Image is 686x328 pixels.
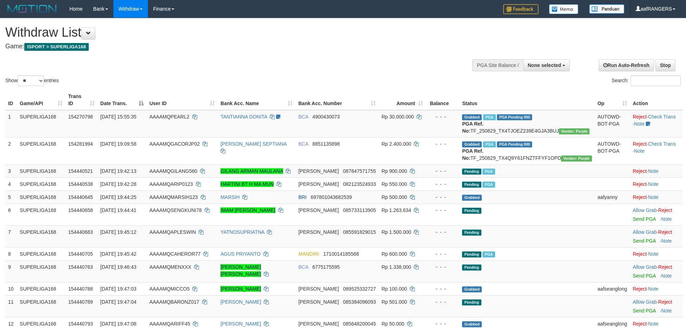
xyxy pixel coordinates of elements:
[298,286,339,292] span: [PERSON_NAME]
[17,204,66,225] td: SUPERLIGA168
[523,59,570,71] button: None selected
[24,43,89,51] span: ISPORT > SUPERLIGA168
[381,114,414,120] span: Rp 30.000.000
[381,194,407,200] span: Rp 500.000
[343,321,376,327] span: Copy 085648200045 to clipboard
[426,90,460,110] th: Balance
[379,90,425,110] th: Amount: activate to sort column ascending
[630,90,682,110] th: Action
[633,251,647,257] a: Reject
[17,164,66,177] td: SUPERLIGA168
[220,264,261,277] a: [PERSON_NAME] [PERSON_NAME]
[633,207,658,213] span: ·
[68,251,93,257] span: 154440705
[100,229,136,235] span: [DATE] 19:45:12
[68,194,93,200] span: 154440645
[648,321,659,327] a: Note
[630,247,682,260] td: ·
[149,181,193,187] span: AAAAMQARIP0123
[220,207,275,213] a: IMAM [PERSON_NAME]
[595,190,630,204] td: aafyanny
[312,264,340,270] span: Copy 6775175595 to clipboard
[462,121,483,134] b: PGA Ref. No:
[68,299,93,305] span: 154440789
[220,141,287,147] a: [PERSON_NAME] SEPTIANA
[5,43,450,50] h4: Game:
[5,110,17,138] td: 1
[595,90,630,110] th: Op: activate to sort column ascending
[17,247,66,260] td: SUPERLIGA168
[483,114,495,120] span: Marked by aafmaleo
[312,114,340,120] span: Copy 4900430073 to clipboard
[648,286,659,292] a: Note
[633,308,656,314] a: Send PGA
[630,164,682,177] td: ·
[298,207,339,213] span: [PERSON_NAME]
[298,181,339,187] span: [PERSON_NAME]
[298,264,308,270] span: BCA
[633,207,657,213] a: Allow Grab
[381,299,407,305] span: Rp 501.000
[343,299,376,305] span: Copy 085384096093 to clipboard
[220,114,267,120] a: TANTIANNA DONITA
[630,177,682,190] td: ·
[661,308,672,314] a: Note
[648,168,659,174] a: Note
[381,321,404,327] span: Rp 50.000
[429,181,457,188] div: - - -
[100,321,136,327] span: [DATE] 19:47:08
[5,4,59,14] img: MOTION_logo.png
[483,141,495,147] span: Marked by aafnonsreyleab
[633,321,647,327] a: Reject
[149,264,191,270] span: AAAAMQMENXXX
[633,168,647,174] a: Reject
[220,229,264,235] a: YATNOSUPRIATNA
[68,321,93,327] span: 154440793
[633,273,656,279] a: Send PGA
[5,295,17,317] td: 11
[66,90,98,110] th: Trans ID: activate to sort column ascending
[220,286,261,292] a: [PERSON_NAME]
[482,182,495,188] span: Marked by aafounsreynich
[100,194,136,200] span: [DATE] 19:44:25
[149,286,189,292] span: AAAAMQMICCO5
[482,169,495,175] span: Marked by aafounsreynich
[648,141,676,147] a: Check Trans
[648,194,659,200] a: Note
[661,216,672,222] a: Note
[559,128,590,134] span: Vendor URL: https://trx4.1velocity.biz
[633,114,647,120] a: Reject
[17,225,66,247] td: SUPERLIGA168
[630,110,682,138] td: · ·
[658,299,672,305] a: Reject
[5,225,17,247] td: 7
[68,286,93,292] span: 154440788
[633,299,658,305] span: ·
[429,285,457,292] div: - - -
[100,181,136,187] span: [DATE] 19:42:28
[149,194,198,200] span: AAAAMQMARSIH123
[17,190,66,204] td: SUPERLIGA168
[5,75,59,86] label: Show entries
[17,177,66,190] td: SUPERLIGA168
[68,181,93,187] span: 154440538
[5,204,17,225] td: 6
[633,264,658,270] span: ·
[472,59,523,71] div: PGA Site Balance /
[429,113,457,120] div: - - -
[343,286,376,292] span: Copy 089525332727 to clipboard
[648,114,676,120] a: Check Trans
[634,148,645,154] a: Note
[497,141,532,147] span: PGA Pending
[100,141,136,147] span: [DATE] 19:09:58
[100,264,136,270] span: [DATE] 19:46:43
[68,168,93,174] span: 154440521
[648,181,659,187] a: Note
[462,114,482,120] span: Grabbed
[381,207,411,213] span: Rp 1.263.634
[5,247,17,260] td: 8
[648,251,659,257] a: Note
[381,251,407,257] span: Rp 600.000
[630,225,682,247] td: ·
[149,251,200,257] span: AAAAMQCAHEROR77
